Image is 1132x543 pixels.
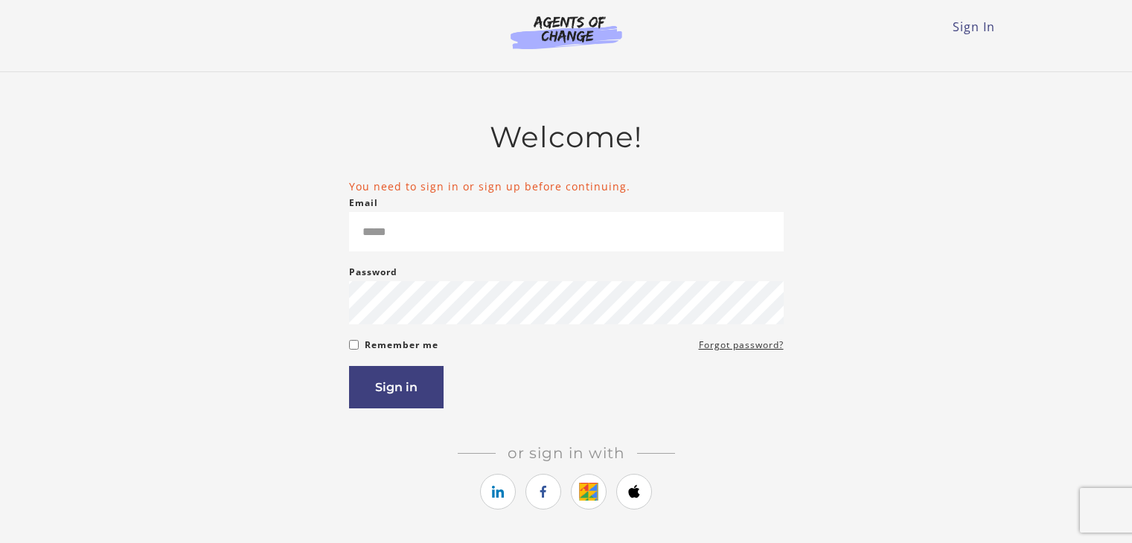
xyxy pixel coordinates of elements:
img: Agents of Change Logo [495,15,638,49]
h2: Welcome! [349,120,784,155]
button: Sign in [349,366,444,408]
label: Email [349,194,378,212]
a: Sign In [953,19,995,35]
label: Password [349,263,397,281]
a: https://courses.thinkific.com/users/auth/facebook?ss%5Breferral%5D=&ss%5Buser_return_to%5D=%2Fcou... [525,474,561,510]
a: https://courses.thinkific.com/users/auth/google?ss%5Breferral%5D=&ss%5Buser_return_to%5D=%2Fcours... [571,474,607,510]
a: Forgot password? [699,336,784,354]
li: You need to sign in or sign up before continuing. [349,179,784,194]
span: Or sign in with [496,444,637,462]
a: https://courses.thinkific.com/users/auth/apple?ss%5Breferral%5D=&ss%5Buser_return_to%5D=%2Fcourse... [616,474,652,510]
a: https://courses.thinkific.com/users/auth/linkedin?ss%5Breferral%5D=&ss%5Buser_return_to%5D=%2Fcou... [480,474,516,510]
label: Remember me [365,336,438,354]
